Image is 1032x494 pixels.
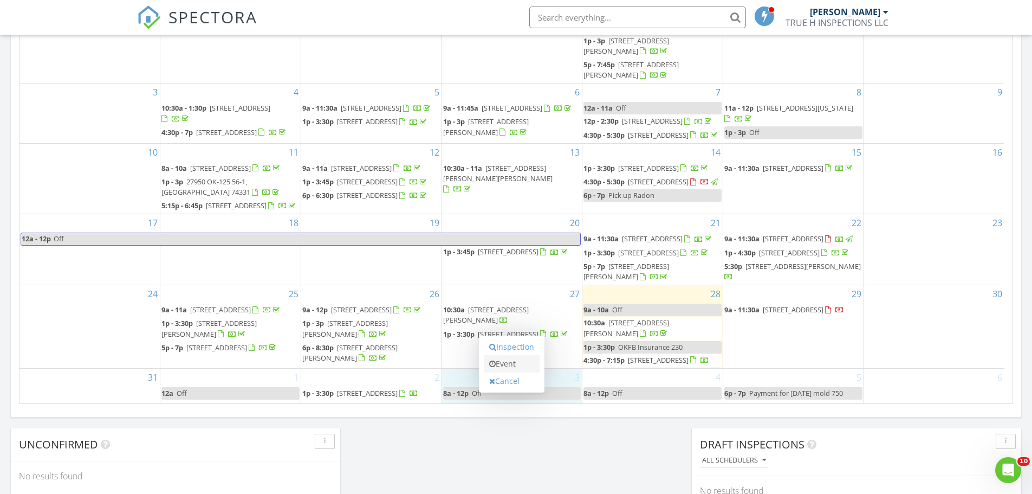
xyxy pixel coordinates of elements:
[583,261,605,271] span: 5p - 7p
[302,190,429,200] a: 6p - 6:30p [STREET_ADDRESS]
[331,163,392,173] span: [STREET_ADDRESS]
[160,84,301,144] td: Go to August 4, 2025
[583,354,722,367] a: 4:30p - 7:15p [STREET_ADDRESS]
[608,190,654,200] span: Pick up Radon
[302,304,440,317] a: 9a - 12p [STREET_ADDRESS]
[442,143,582,214] td: Go to August 13, 2025
[864,84,1004,144] td: Go to August 9, 2025
[443,247,569,256] a: 1p - 3:45p [STREET_ADDRESS]
[810,7,880,17] div: [PERSON_NAME]
[484,338,540,356] a: Inspection
[443,305,529,325] a: 10:30a [STREET_ADDRESS][PERSON_NAME]
[583,130,719,140] a: 4:30p - 5:30p [STREET_ADDRESS]
[583,234,619,243] span: 9a - 11:30a
[287,144,301,161] a: Go to August 11, 2025
[763,305,823,315] span: [STREET_ADDRESS]
[854,369,864,386] a: Go to September 5, 2025
[573,84,582,101] a: Go to August 6, 2025
[583,355,625,365] span: 4:30p - 7:15p
[161,305,282,315] a: 9a - 11a [STREET_ADDRESS]
[724,305,844,315] a: 9a - 11:30a [STREET_ADDRESS]
[161,201,203,210] span: 5:15p - 6:45p
[864,143,1004,214] td: Go to August 16, 2025
[583,248,615,258] span: 1p - 3:30p
[302,305,423,315] a: 9a - 12p [STREET_ADDRESS]
[443,163,553,183] span: [STREET_ADDRESS][PERSON_NAME][PERSON_NAME]
[583,261,669,281] span: [STREET_ADDRESS][PERSON_NAME]
[287,285,301,303] a: Go to August 25, 2025
[724,261,742,271] span: 5:30p
[442,369,582,405] td: Go to September 3, 2025
[583,116,713,126] a: 12p - 2:30p [STREET_ADDRESS]
[618,163,679,173] span: [STREET_ADDRESS]
[723,285,864,369] td: Go to August 29, 2025
[168,5,257,28] span: SPECTORA
[443,117,529,137] a: 1p - 3p [STREET_ADDRESS][PERSON_NAME]
[302,103,337,113] span: 9a - 11:30a
[302,318,388,338] span: [STREET_ADDRESS][PERSON_NAME]
[161,176,300,199] a: 1p - 3p 27950 OK-125 56-1, [GEOGRAPHIC_DATA] 74331
[583,318,605,328] span: 10:30a
[583,60,679,80] span: [STREET_ADDRESS][PERSON_NAME]
[11,461,340,491] div: No results found
[20,84,160,144] td: Go to August 3, 2025
[583,355,709,365] a: 4:30p - 7:15p [STREET_ADDRESS]
[301,285,442,369] td: Go to August 26, 2025
[583,36,605,46] span: 1p - 3p
[612,305,622,315] span: Off
[583,162,722,175] a: 1p - 3:30p [STREET_ADDRESS]
[478,329,538,339] span: [STREET_ADDRESS]
[443,103,478,113] span: 9a - 11:45a
[161,343,183,352] span: 5p - 7p
[583,103,613,113] span: 12a - 11a
[582,369,723,405] td: Go to September 4, 2025
[161,201,297,210] a: 5:15p - 6:45p [STREET_ADDRESS]
[341,103,401,113] span: [STREET_ADDRESS]
[583,261,669,281] a: 5p - 7p [STREET_ADDRESS][PERSON_NAME]
[54,234,64,243] span: Off
[583,59,722,82] a: 5p - 7:45p [STREET_ADDRESS][PERSON_NAME]
[302,189,440,202] a: 6p - 6:30p [STREET_ADDRESS]
[583,115,722,128] a: 12p - 2:30p [STREET_ADDRESS]
[161,305,187,315] span: 9a - 11a
[849,285,864,303] a: Go to August 29, 2025
[443,329,569,339] a: 1p - 3:30p [STREET_ADDRESS]
[582,143,723,214] td: Go to August 14, 2025
[161,103,270,123] a: 10:30a - 1:30p [STREET_ADDRESS]
[331,305,392,315] span: [STREET_ADDRESS]
[628,177,689,187] span: [STREET_ADDRESS]
[724,388,746,398] span: 6p - 7p
[432,369,442,386] a: Go to September 2, 2025
[854,84,864,101] a: Go to August 8, 2025
[302,305,328,315] span: 9a - 12p
[700,437,804,452] span: Draft Inspections
[206,201,267,210] span: [STREET_ADDRESS]
[713,369,723,386] a: Go to September 4, 2025
[583,342,615,352] span: 1p - 3:30p
[161,126,300,139] a: 4:30p - 7p [STREET_ADDRESS]
[759,248,820,258] span: [STREET_ADDRESS]
[864,369,1004,405] td: Go to September 6, 2025
[583,305,609,315] span: 9a - 10a
[616,103,626,113] span: Off
[583,318,669,338] a: 10:30a [STREET_ADDRESS][PERSON_NAME]
[990,144,1004,161] a: Go to August 16, 2025
[724,234,854,243] a: 9a - 11:30a [STREET_ADDRESS]
[583,248,710,258] a: 1p - 3:30p [STREET_ADDRESS]
[302,190,334,200] span: 6p - 6:30p
[583,36,669,56] a: 1p - 3p [STREET_ADDRESS][PERSON_NAME]
[337,388,398,398] span: [STREET_ADDRESS]
[186,343,247,352] span: [STREET_ADDRESS]
[724,260,862,284] a: 5:30p [STREET_ADDRESS][PERSON_NAME]
[161,200,300,213] a: 5:15p - 6:45p [STREET_ADDRESS]
[724,102,862,125] a: 11a - 12p [STREET_ADDRESS][US_STATE]
[724,261,861,281] a: 5:30p [STREET_ADDRESS][PERSON_NAME]
[628,130,689,140] span: [STREET_ADDRESS]
[302,343,334,352] span: 6p - 8:30p
[302,388,334,398] span: 1p - 3:30p
[583,163,710,173] a: 1p - 3:30p [STREET_ADDRESS]
[443,163,482,173] span: 10:30a - 11a
[302,162,440,175] a: 9a - 11a [STREET_ADDRESS]
[1017,457,1030,466] span: 10
[628,355,689,365] span: [STREET_ADDRESS]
